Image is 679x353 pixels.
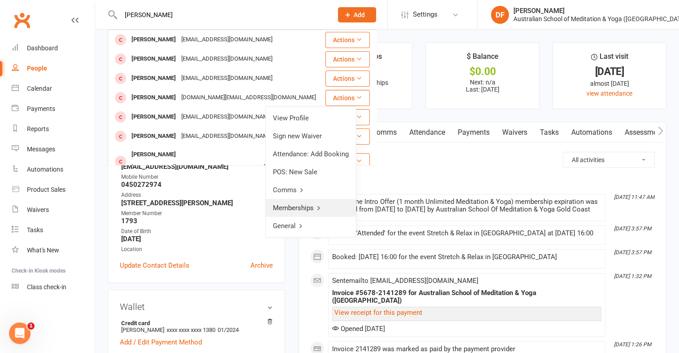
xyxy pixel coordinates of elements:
[11,9,33,31] a: Clubworx
[129,53,179,66] div: [PERSON_NAME]
[332,325,385,333] span: Opened [DATE]
[434,79,531,93] p: Next: n/a Last: [DATE]
[12,79,95,99] a: Calendar
[496,122,534,143] a: Waivers
[27,206,49,213] div: Waivers
[614,225,651,232] i: [DATE] 3:57 PM
[332,229,601,237] div: Marked 'Attended' for the event Stretch & Relax in [GEOGRAPHIC_DATA] at [DATE] 16:00
[366,122,403,143] a: Comms
[266,181,356,199] a: Comms
[27,322,35,330] span: 1
[27,226,43,234] div: Tasks
[12,58,95,79] a: People
[266,199,356,217] a: Memberships
[129,33,179,46] div: [PERSON_NAME]
[332,277,478,285] span: Sent email to [EMAIL_ADDRESS][DOMAIN_NAME]
[129,110,179,124] div: [PERSON_NAME]
[129,161,311,174] div: [PERSON_NAME][EMAIL_ADDRESS][PERSON_NAME][DOMAIN_NAME]
[179,130,275,143] div: [EMAIL_ADDRESS][DOMAIN_NAME]
[121,199,273,207] strong: [STREET_ADDRESS][PERSON_NAME]
[121,163,273,171] strong: [EMAIL_ADDRESS][DOMAIN_NAME]
[266,217,356,235] a: General
[9,322,31,344] iframe: Intercom live chat
[27,65,47,72] div: People
[121,235,273,243] strong: [DATE]
[120,337,202,348] a: Add / Edit Payment Method
[27,166,63,173] div: Automations
[12,200,95,220] a: Waivers
[614,273,651,279] i: [DATE] 1:32 PM
[12,38,95,58] a: Dashboard
[27,125,49,132] div: Reports
[332,345,601,353] div: Invoice 2141289 was marked as paid by the payment provider
[310,152,655,166] h3: Activity
[179,53,275,66] div: [EMAIL_ADDRESS][DOMAIN_NAME]
[179,110,275,124] div: [EMAIL_ADDRESS][DOMAIN_NAME]
[354,11,365,18] span: Add
[27,105,55,112] div: Payments
[121,245,273,254] div: Location
[12,159,95,180] a: Automations
[334,309,422,317] a: View receipt for this payment
[27,186,66,193] div: Product Sales
[12,220,95,240] a: Tasks
[266,145,356,163] a: Attendance: Add Booking
[325,51,370,67] button: Actions
[129,148,179,161] div: [PERSON_NAME]
[121,227,273,236] div: Date of Birth
[618,122,673,143] a: Assessments
[250,260,273,271] a: Archive
[434,67,531,76] div: $0.00
[332,198,601,213] div: First Time Intro Offer (1 month Unlimited Meditation & Yoga) membership expiration was changed fr...
[12,119,95,139] a: Reports
[27,85,52,92] div: Calendar
[121,181,273,189] strong: 0450272974
[266,109,356,127] a: View Profile
[121,217,273,225] strong: 1793
[534,122,565,143] a: Tasks
[614,341,651,348] i: [DATE] 1:26 PM
[120,302,273,312] h3: Wallet
[166,327,215,333] span: xxxx xxxx xxxx 1380
[120,260,189,271] a: Update Contact Details
[451,122,496,143] a: Payments
[591,51,628,67] div: Last visit
[325,90,370,106] button: Actions
[338,7,376,22] button: Add
[129,130,179,143] div: [PERSON_NAME]
[27,44,58,52] div: Dashboard
[118,9,326,21] input: Search...
[266,163,356,181] a: POS: New Sale
[12,180,95,200] a: Product Sales
[310,180,655,194] li: [DATE]
[12,139,95,159] a: Messages
[129,91,179,104] div: [PERSON_NAME]
[27,146,55,153] div: Messages
[129,72,179,85] div: [PERSON_NAME]
[614,249,651,256] i: [DATE] 3:57 PM
[179,72,275,85] div: [EMAIL_ADDRESS][DOMAIN_NAME]
[325,32,370,48] button: Actions
[179,33,275,46] div: [EMAIL_ADDRESS][DOMAIN_NAME]
[491,6,509,24] div: DF
[27,247,59,254] div: What's New
[561,79,658,88] div: almost [DATE]
[121,173,273,181] div: Mobile Number
[332,253,601,261] div: Booked: [DATE] 16:00 for the event Stretch & Relax in [GEOGRAPHIC_DATA]
[120,318,273,335] li: [PERSON_NAME]
[121,209,273,218] div: Member Number
[332,289,601,304] div: Invoice #5678-2141289 for Australian School of Meditation & Yoga ([GEOGRAPHIC_DATA])
[12,240,95,260] a: What's New
[587,90,632,97] a: view attendance
[12,99,95,119] a: Payments
[121,320,268,327] strong: Credit card
[413,4,438,25] span: Settings
[266,127,356,145] a: Sign new Waiver
[27,283,66,291] div: Class check-in
[325,71,370,87] button: Actions
[403,122,451,143] a: Attendance
[121,191,273,199] div: Address
[561,67,658,76] div: [DATE]
[12,277,95,297] a: Class kiosk mode
[614,194,654,200] i: [DATE] 11:47 AM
